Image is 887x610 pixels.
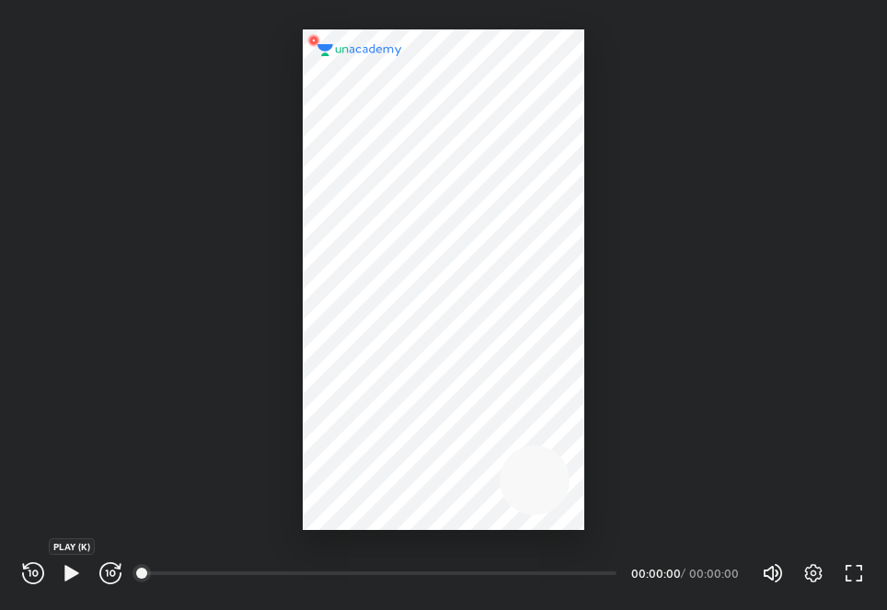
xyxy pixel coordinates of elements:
div: PLAY (K) [49,538,95,555]
img: logo.2a7e12a2.svg [317,44,402,57]
div: / [681,568,685,579]
div: 00:00:00 [689,568,740,579]
img: wMgqJGBwKWe8AAAAABJRU5ErkJggg== [303,29,325,52]
div: 00:00:00 [631,568,677,579]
